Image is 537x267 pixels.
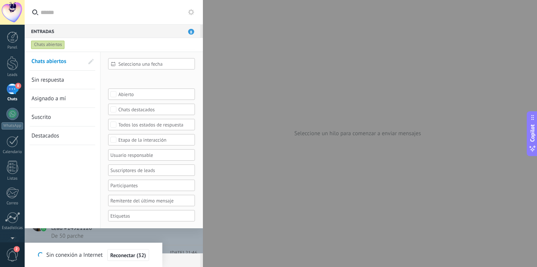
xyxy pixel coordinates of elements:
span: Suscrito [31,114,51,121]
div: Estadísticas [2,226,24,231]
span: Copilot [529,124,536,142]
div: Todos los estados de respuesta [118,122,185,128]
a: Suscrito [31,108,84,126]
div: Abierto [118,92,185,97]
span: Destacados [31,132,59,139]
a: Sin respuesta [31,71,84,89]
a: Asignado a mí [31,89,84,107]
div: Chats destacados [118,107,185,112]
div: Entradas [25,24,200,38]
li: Chats abiertos [30,52,95,71]
div: Correo [2,201,24,206]
button: Reconectar (32) [107,249,149,261]
span: 8 [188,29,194,35]
div: Sin conexión a Internet [38,249,149,261]
li: Asignado a mí [30,89,95,108]
span: Reconectar (32) [110,253,146,258]
div: Calendario [2,150,24,155]
div: Chats abiertos [31,40,65,49]
a: Chats abiertos [31,52,84,70]
li: Sin respuesta [30,71,95,89]
div: Panel [2,45,24,50]
div: WhatsApp [2,122,23,130]
div: Chats [2,97,24,102]
div: Leads [2,73,24,77]
div: Etapa de la interacción [118,137,185,143]
div: Listas [2,176,24,181]
li: Suscrito [30,108,95,126]
span: Selecciona una fecha [118,61,191,67]
span: Asignado a mí [31,95,66,102]
span: 8 [15,83,21,89]
span: Chats abiertos [31,58,66,65]
span: 2 [14,246,20,252]
span: Sin respuesta [31,76,64,84]
a: Destacados [31,126,84,145]
li: Destacados [30,126,95,145]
